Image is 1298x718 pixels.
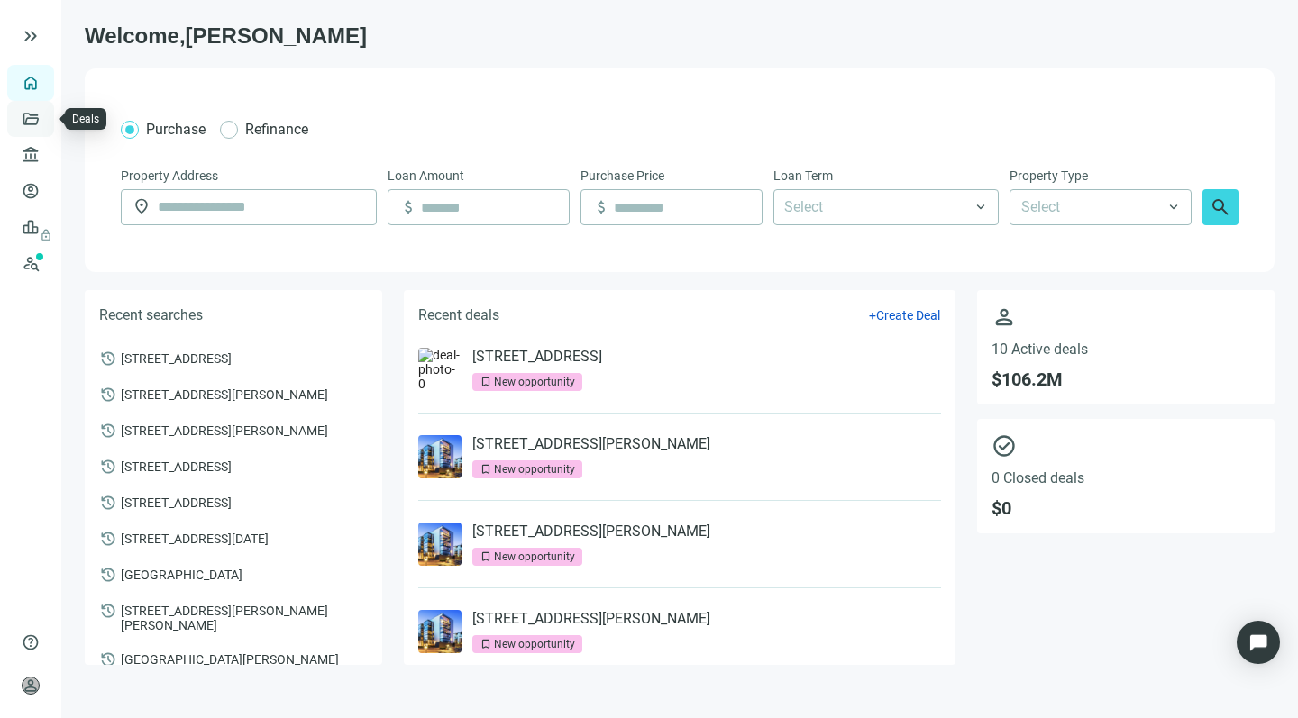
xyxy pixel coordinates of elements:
[480,550,492,563] span: bookmark
[1237,621,1280,664] div: Open Intercom Messenger
[121,602,368,632] span: [STREET_ADDRESS][PERSON_NAME][PERSON_NAME]
[22,677,40,695] span: person
[99,530,117,548] span: history
[99,602,117,620] span: history
[592,198,610,216] span: attach_money
[99,650,117,668] span: history
[480,638,492,650] span: bookmark
[472,435,710,453] a: [STREET_ADDRESS][PERSON_NAME]
[121,422,328,438] span: [STREET_ADDRESS][PERSON_NAME]
[121,566,242,582] span: [GEOGRAPHIC_DATA]
[418,435,462,478] img: deal-photo-1
[1210,196,1231,218] span: search
[494,635,575,653] div: New opportunity
[121,494,232,510] span: [STREET_ADDRESS]
[472,610,710,628] a: [STREET_ADDRESS][PERSON_NAME]
[121,386,328,402] span: [STREET_ADDRESS][PERSON_NAME]
[494,373,575,391] div: New opportunity
[418,304,499,326] h5: Recent deals
[992,341,1260,358] span: 10 Active deals
[146,121,206,138] span: Purchase
[121,458,232,474] span: [STREET_ADDRESS]
[992,304,1260,330] span: person
[99,386,117,404] span: history
[20,25,41,47] button: keyboard_double_arrow_right
[992,497,1260,519] span: $ 0
[992,469,1260,486] span: 0 Closed deals
[869,308,876,323] span: +
[480,463,492,476] span: bookmark
[99,566,117,584] span: history
[99,458,117,476] span: history
[868,307,941,323] button: +Create Deal
[494,548,575,566] div: New opportunity
[876,308,940,323] span: Create Deal
[992,433,1260,459] span: check_circle
[399,198,417,216] span: attach_money
[99,304,203,326] h5: Recent searches
[494,460,575,478] div: New opportunity
[121,350,232,366] span: [STREET_ADDRESS]
[245,121,308,138] span: Refinance
[99,494,117,512] span: history
[133,197,151,215] span: location_on
[1010,166,1088,186] span: Property Type
[121,650,339,667] span: [GEOGRAPHIC_DATA][PERSON_NAME]
[85,22,1275,50] h1: Welcome, [PERSON_NAME]
[121,166,218,186] span: Property Address
[472,523,710,541] a: [STREET_ADDRESS][PERSON_NAME]
[1202,189,1239,225] button: search
[388,166,464,186] span: Loan Amount
[418,348,462,391] img: deal-photo-0
[472,348,602,366] a: [STREET_ADDRESS]
[121,530,269,546] span: [STREET_ADDRESS][DATE]
[418,523,462,566] img: deal-photo-2
[99,422,117,440] span: history
[418,610,462,653] img: deal-photo-3
[773,166,833,186] span: Loan Term
[22,633,40,651] span: help
[580,166,664,186] span: Purchase Price
[99,350,117,368] span: history
[992,368,1260,390] span: $ 106.2M
[480,376,492,388] span: bookmark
